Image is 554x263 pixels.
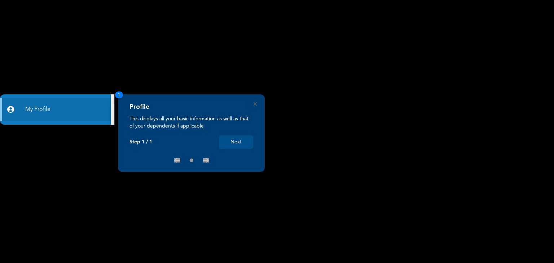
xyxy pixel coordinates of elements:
[254,102,257,106] button: Close
[219,135,253,149] button: Next
[115,92,123,98] span: 1
[129,115,253,130] p: This displays all your basic information as well as that of your dependents if applicable
[129,103,149,111] h4: Profile
[129,139,152,145] p: Step 1 / 1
